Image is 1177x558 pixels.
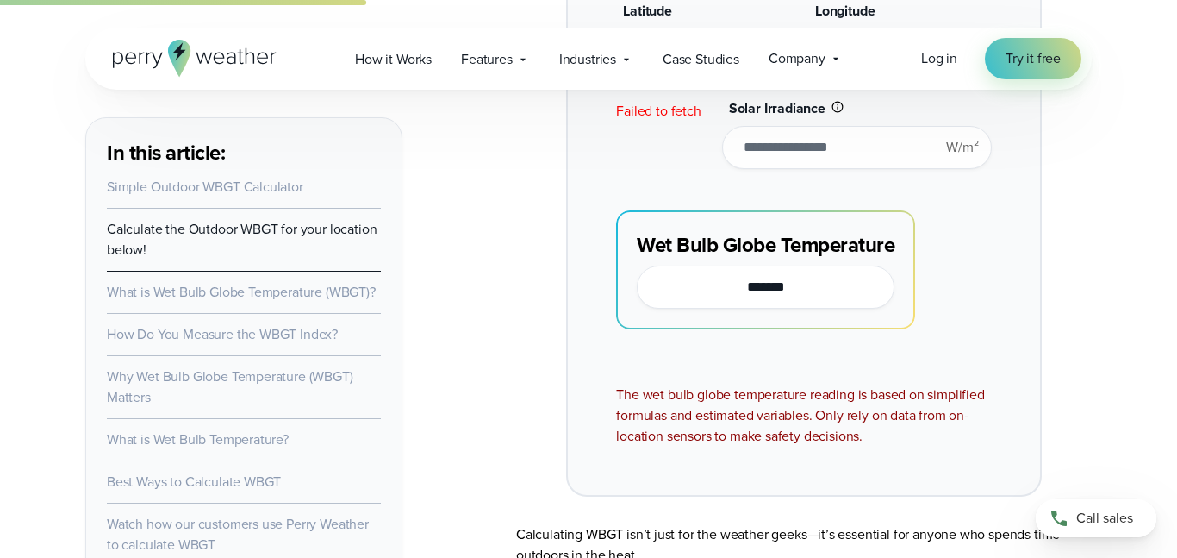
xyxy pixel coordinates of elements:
a: Calculate the Outdoor WBGT for your location below! [107,219,377,260]
div: Home [7,7,360,22]
div: Sign out [7,117,1170,133]
a: How Do You Measure the WBGT Index? [107,324,338,344]
span: Case Studies [663,49,739,70]
div: Move To ... [7,71,1170,86]
span: Failed to fetch [616,101,701,121]
span: Company [769,48,825,69]
div: Sort New > Old [7,55,1170,71]
span: Try it free [1006,48,1061,69]
a: What is Wet Bulb Temperature? [107,429,289,449]
span: Industries [559,49,616,70]
a: Log in [921,48,957,69]
span: Solar Irradiance [729,98,825,118]
div: Options [7,102,1170,117]
a: Best Ways to Calculate WBGT [107,472,281,492]
a: Call sales [1036,499,1156,537]
h3: In this article: [107,139,381,166]
a: Case Studies [648,41,754,77]
a: Watch how our customers use Perry Weather to calculate WBGT [107,514,369,555]
div: Delete [7,86,1170,102]
a: Try it free [985,38,1081,79]
span: Latitude [623,1,672,21]
span: Log in [921,48,957,68]
a: How it Works [340,41,446,77]
span: Call sales [1076,508,1133,529]
div: Sort A > Z [7,40,1170,55]
a: Why Wet Bulb Globe Temperature (WBGT) Matters [107,367,353,407]
span: Features [461,49,513,70]
span: How it Works [355,49,432,70]
span: Longitude [815,1,875,21]
a: What is Wet Bulb Globe Temperature (WBGT)? [107,282,376,302]
a: Simple Outdoor WBGT Calculator [107,177,303,197]
div: The wet bulb globe temperature reading is based on simplified formulas and estimated variables. O... [616,385,991,447]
